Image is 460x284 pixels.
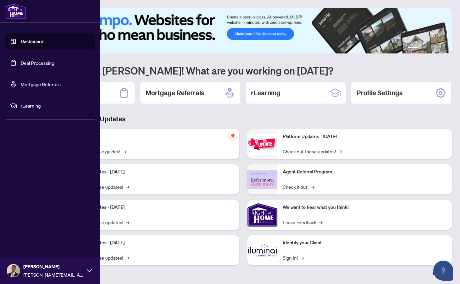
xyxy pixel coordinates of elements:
[433,261,453,281] button: Open asap
[357,88,403,98] h2: Profile Settings
[283,148,342,155] a: Check out these updates!→
[21,102,90,109] span: rLearning
[70,239,234,247] p: Platform Updates - [DATE]
[408,47,419,49] button: 1
[35,8,452,53] img: Slide 0
[247,134,277,155] img: Platform Updates - June 23, 2025
[123,148,126,155] span: →
[70,133,234,140] p: Self-Help
[338,148,342,155] span: →
[427,47,429,49] button: 3
[283,183,314,190] a: Check it out!→
[283,254,304,261] a: Sign In!→
[437,47,440,49] button: 5
[5,3,26,19] img: logo
[283,204,447,211] p: We want to hear what you think!
[247,200,277,230] img: We want to hear what you think!
[21,60,54,66] a: Deal Processing
[126,254,129,261] span: →
[23,271,83,278] span: [PERSON_NAME][EMAIL_ADDRESS][DOMAIN_NAME]
[432,47,435,49] button: 4
[7,264,20,277] img: Profile Icon
[300,254,304,261] span: →
[443,47,445,49] button: 6
[247,235,277,265] img: Identify your Client
[146,88,204,98] h2: Mortgage Referrals
[283,219,322,226] a: Leave Feedback→
[70,204,234,211] p: Platform Updates - [DATE]
[251,88,280,98] h2: rLearning
[70,168,234,176] p: Platform Updates - [DATE]
[283,133,447,140] p: Platform Updates - [DATE]
[229,132,237,140] span: pushpin
[311,183,314,190] span: →
[23,263,83,270] span: [PERSON_NAME]
[247,170,277,189] img: Agent Referral Program
[21,81,61,87] a: Mortgage Referrals
[35,64,452,77] h1: Welcome back [PERSON_NAME]! What are you working on [DATE]?
[283,239,447,247] p: Identify your Client
[283,168,447,176] p: Agent Referral Program
[126,183,129,190] span: →
[319,219,322,226] span: →
[421,47,424,49] button: 2
[21,38,43,44] a: Dashboard
[126,219,129,226] span: →
[35,114,452,124] h3: Brokerage & Industry Updates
